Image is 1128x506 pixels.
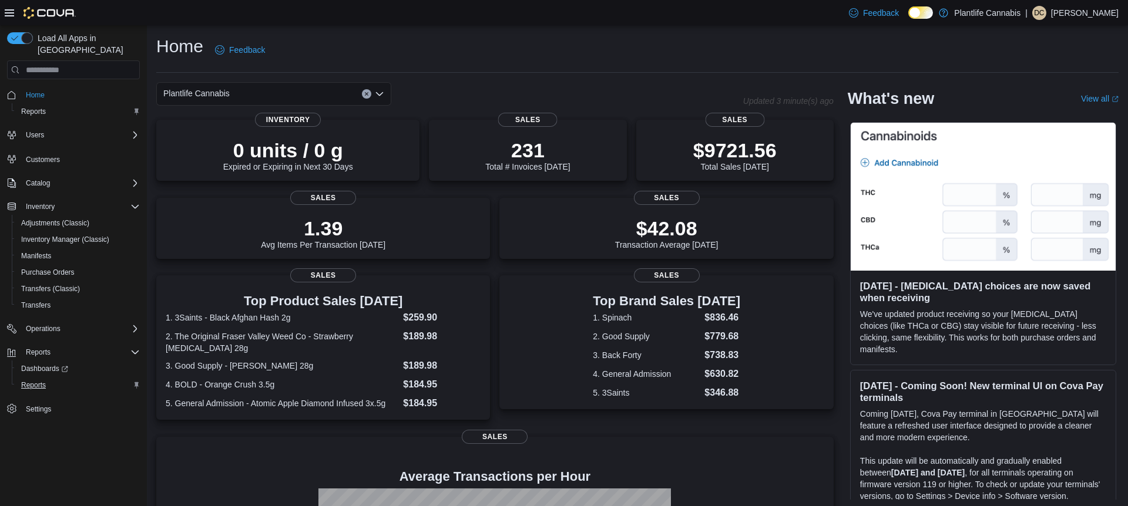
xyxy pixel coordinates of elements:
a: Purchase Orders [16,265,79,279]
span: Customers [26,155,60,164]
span: Transfers [21,301,51,310]
button: Customers [2,150,145,167]
p: This update will be automatically and gradually enabled between , for all terminals operating on ... [860,455,1106,502]
dt: 1. Spinach [593,312,700,323]
div: Expired or Expiring in Next 30 Days [223,139,353,171]
div: Total # Invoices [DATE] [485,139,570,171]
a: Feedback [844,1,904,25]
a: Transfers [16,298,55,312]
dd: $836.46 [704,311,740,325]
span: Load All Apps in [GEOGRAPHIC_DATA] [33,32,140,56]
a: View allExternal link [1081,94,1119,103]
dd: $189.98 [403,329,481,343]
a: Transfers (Classic) [16,282,85,296]
button: Home [2,86,145,103]
span: Home [26,90,45,100]
span: Feedback [863,7,899,19]
span: Sales [634,268,700,282]
dt: 5. 3Saints [593,387,700,399]
a: Manifests [16,249,56,263]
span: Inventory [26,202,55,211]
span: Inventory Manager (Classic) [16,232,140,247]
span: Catalog [21,176,140,190]
button: Manifests [12,248,145,264]
h1: Home [156,35,203,58]
a: Reports [16,378,51,392]
a: Customers [21,153,65,167]
button: Clear input [362,89,371,99]
dd: $779.68 [704,329,740,343]
button: Users [21,128,49,142]
dt: 1. 3Saints - Black Afghan Hash 2g [166,312,398,323]
span: Reports [16,378,140,392]
span: Home [21,87,140,102]
span: Feedback [229,44,265,56]
dd: $630.82 [704,367,740,381]
img: Cova [23,7,76,19]
span: Manifests [21,251,51,261]
span: Reports [21,107,46,116]
dt: 4. BOLD - Orange Crush 3.5g [166,379,398,390]
button: Settings [2,400,145,417]
h2: What's new [848,89,934,108]
button: Users [2,127,145,143]
span: Users [26,130,44,140]
span: Sales [290,191,356,205]
a: Inventory Manager (Classic) [16,232,114,247]
span: Dashboards [16,362,140,376]
dt: 3. Back Forty [593,349,700,361]
button: Catalog [21,176,55,190]
button: Open list of options [375,89,384,99]
span: DC [1034,6,1044,20]
span: Settings [26,404,51,414]
a: Settings [21,402,56,416]
dt: 3. Good Supply - [PERSON_NAME] 28g [166,360,398,372]
p: 1.39 [261,217,385,240]
p: Coming [DATE], Cova Pay terminal in [GEOGRAPHIC_DATA] will feature a refreshed user interface des... [860,408,1106,443]
span: Reports [21,345,140,359]
p: | [1025,6,1028,20]
p: Updated 3 minute(s) ago [743,96,834,106]
button: Transfers (Classic) [12,281,145,297]
nav: Complex example [7,82,140,448]
button: Reports [12,377,145,393]
dt: 2. Good Supply [593,330,700,342]
dt: 4. General Admission [593,368,700,380]
dt: 2. The Original Fraser Valley Weed Co - Strawberry [MEDICAL_DATA] 28g [166,330,398,354]
button: Inventory [2,198,145,215]
span: Plantlife Cannabis [163,86,230,100]
span: Inventory [21,200,140,214]
h4: Average Transactions per Hour [166,470,824,484]
span: Users [21,128,140,142]
button: Operations [2,321,145,337]
button: Catalog [2,175,145,191]
a: Reports [16,104,51,119]
div: Total Sales [DATE] [693,139,777,171]
button: Purchase Orders [12,264,145,281]
a: Dashboards [12,360,145,377]
p: $9721.56 [693,139,777,162]
div: Transaction Average [DATE] [615,217,719,249]
span: Adjustments (Classic) [21,218,89,228]
span: Operations [26,324,61,333]
span: Manifests [16,249,140,263]
p: $42.08 [615,217,719,240]
button: Inventory [21,200,59,214]
dd: $184.95 [403,377,481,392]
span: Reports [21,380,46,390]
button: Inventory Manager (Classic) [12,231,145,248]
dd: $738.83 [704,348,740,362]
div: Avg Items Per Transaction [DATE] [261,217,385,249]
p: 0 units / 0 g [223,139,353,162]
span: Sales [705,113,764,127]
dd: $259.90 [403,311,481,325]
span: Sales [498,113,558,127]
span: Reports [26,348,51,357]
dt: 5. General Admission - Atomic Apple Diamond Infused 3x.5g [166,397,398,409]
span: Operations [21,322,140,336]
span: Customers [21,151,140,166]
div: Dalton Callaghan [1032,6,1046,20]
dd: $189.98 [403,359,481,373]
p: We've updated product receiving so your [MEDICAL_DATA] choices (like THCa or CBG) stay visible fo... [860,308,1106,355]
